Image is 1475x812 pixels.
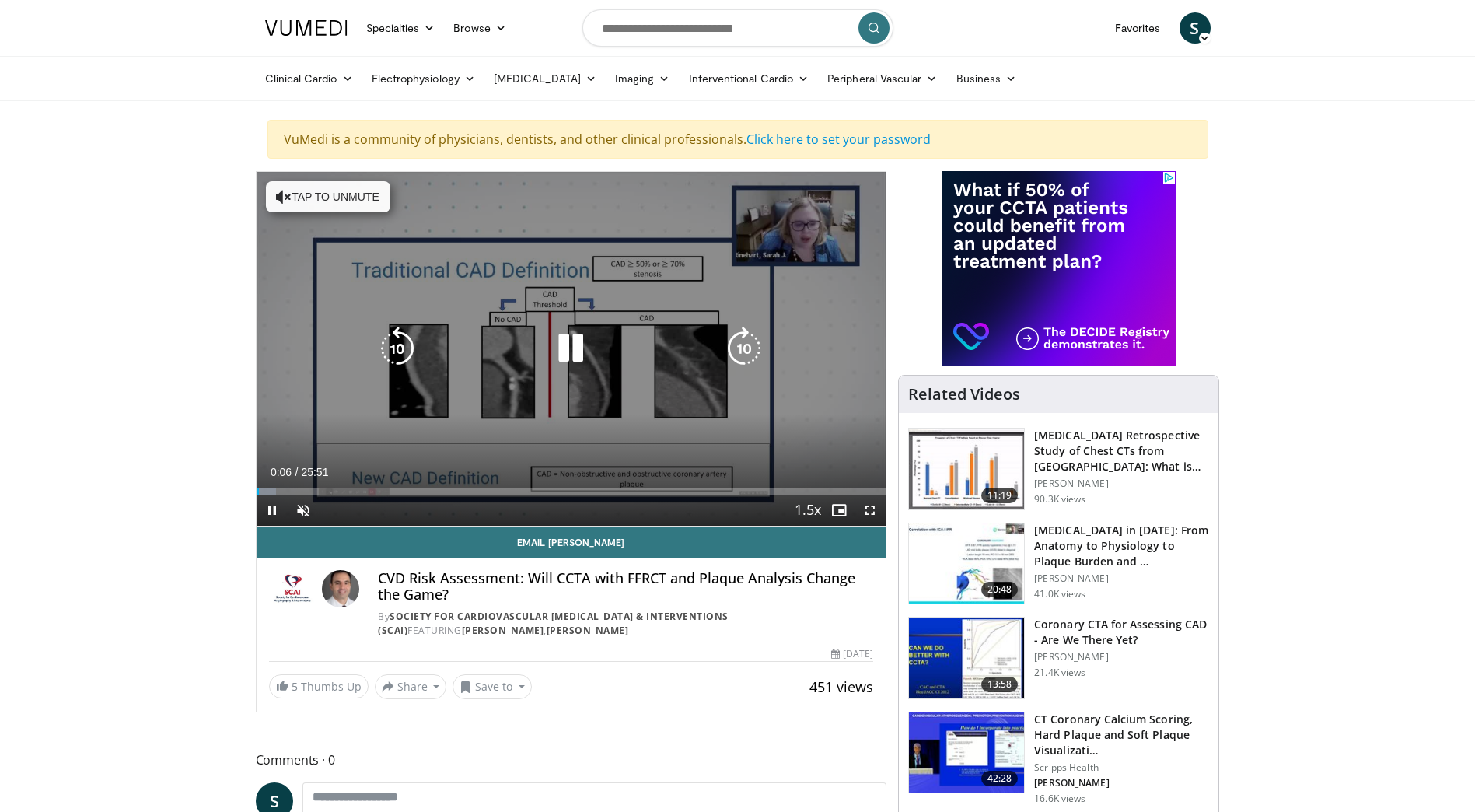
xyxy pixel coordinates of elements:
[484,63,606,94] a: [MEDICAL_DATA]
[257,172,886,527] video-js: Video Player
[831,647,873,661] div: [DATE]
[462,624,544,637] a: [PERSON_NAME]
[271,466,292,478] span: 0:06
[981,488,1019,503] span: 11:19
[792,495,823,526] button: Playback Rate
[453,674,532,699] button: Save to
[1034,761,1209,774] p: Scripps Health
[981,582,1019,597] span: 20:48
[301,466,328,478] span: 25:51
[908,617,1209,699] a: 13:58 Coronary CTA for Assessing CAD - Are We There Yet? [PERSON_NAME] 21.4K views
[1034,523,1209,569] h3: [MEDICAL_DATA] in [DATE]: From Anatomy to Physiology to Plaque Burden and …
[908,385,1020,404] h4: Related Videos
[818,63,946,94] a: Peripheral Vascular
[1034,617,1209,648] h3: Coronary CTA for Assessing CAD - Are We There Yet?
[1034,478,1209,490] p: [PERSON_NAME]
[378,610,729,637] a: Society for Cardiovascular [MEDICAL_DATA] & Interventions (SCAI)
[322,570,359,607] img: Avatar
[947,63,1026,94] a: Business
[1034,572,1209,585] p: [PERSON_NAME]
[1034,667,1085,679] p: 21.4K views
[909,429,1024,509] img: c2eb46a3-50d3-446d-a553-a9f8510c7760.150x105_q85_crop-smart_upscale.jpg
[1034,493,1085,506] p: 90.3K views
[981,677,1019,692] span: 13:58
[855,495,886,526] button: Fullscreen
[257,527,886,558] a: Email [PERSON_NAME]
[375,674,447,699] button: Share
[908,428,1209,510] a: 11:19 [MEDICAL_DATA] Retrospective Study of Chest CTs from [GEOGRAPHIC_DATA]: What is the Re… [PE...
[606,63,680,94] a: Imaging
[547,624,629,637] a: [PERSON_NAME]
[1034,651,1209,663] p: [PERSON_NAME]
[292,679,298,694] span: 5
[266,181,390,212] button: Tap to unmute
[257,495,288,526] button: Pause
[823,495,855,526] button: Enable picture-in-picture mode
[582,9,893,47] input: Search topics, interventions
[1034,712,1209,758] h3: CT Coronary Calcium Scoring, Hard Plaque and Soft Plaque Visualizati…
[378,570,873,604] h4: CVD Risk Assessment: Will CCTA with FFRCT and Plaque Analysis Change the Game?
[908,712,1209,805] a: 42:28 CT Coronary Calcium Scoring, Hard Plaque and Soft Plaque Visualizati… Scripps Health [PERSO...
[746,131,931,148] a: Click here to set your password
[256,750,887,770] span: Comments 0
[942,171,1176,366] iframe: Advertisement
[265,20,348,36] img: VuMedi Logo
[809,677,873,696] span: 451 views
[444,12,516,44] a: Browse
[269,674,369,698] a: 5 Thumbs Up
[1034,588,1085,600] p: 41.0K views
[257,488,886,495] div: Progress Bar
[909,523,1024,604] img: 823da73b-7a00-425d-bb7f-45c8b03b10c3.150x105_q85_crop-smart_upscale.jpg
[909,712,1024,793] img: 4ea3ec1a-320e-4f01-b4eb-a8bc26375e8f.150x105_q85_crop-smart_upscale.jpg
[908,523,1209,605] a: 20:48 [MEDICAL_DATA] in [DATE]: From Anatomy to Physiology to Plaque Burden and … [PERSON_NAME] 4...
[269,570,316,607] img: Society for Cardiovascular Angiography & Interventions (SCAI)
[981,771,1019,786] span: 42:28
[1034,428,1209,474] h3: [MEDICAL_DATA] Retrospective Study of Chest CTs from [GEOGRAPHIC_DATA]: What is the Re…
[378,610,873,638] div: By FEATURING ,
[1034,777,1209,789] p: [PERSON_NAME]
[357,12,445,44] a: Specialties
[256,63,362,94] a: Clinical Cardio
[909,618,1024,698] img: 34b2b9a4-89e5-4b8c-b553-8a638b61a706.150x105_q85_crop-smart_upscale.jpg
[295,466,299,478] span: /
[1106,12,1170,44] a: Favorites
[267,120,1208,159] div: VuMedi is a community of physicians, dentists, and other clinical professionals.
[680,63,819,94] a: Interventional Cardio
[1034,793,1085,805] p: 16.6K views
[1180,12,1211,44] a: S
[362,63,484,94] a: Electrophysiology
[288,495,319,526] button: Unmute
